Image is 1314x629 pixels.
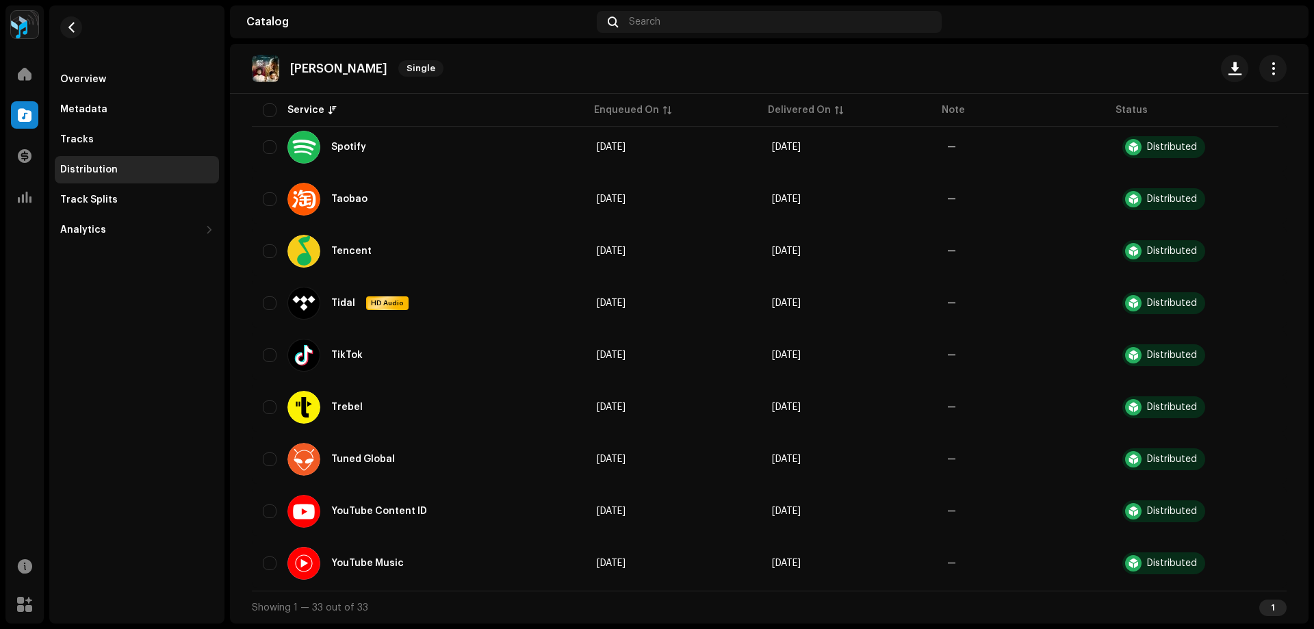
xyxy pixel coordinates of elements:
div: Overview [60,74,106,85]
div: Delivered On [768,103,831,117]
div: Tidal [331,298,355,308]
div: Distributed [1147,454,1197,464]
div: Distribution [60,164,118,175]
span: Oct 3, 2025 [772,506,801,516]
re-a-table-badge: — [947,559,956,568]
span: HD Audio [368,298,407,308]
img: cf280bbc-a997-4808-9186-bd70e5e48e2f [252,55,279,82]
div: 1 [1259,600,1287,616]
re-m-nav-dropdown: Analytics [55,216,219,244]
div: Distributed [1147,350,1197,360]
span: Single [398,60,443,77]
span: Oct 3, 2025 [772,350,801,360]
div: Enqueued On [594,103,659,117]
div: TikTok [331,350,363,360]
span: Oct 3, 2025 [772,402,801,412]
div: Distributed [1147,194,1197,204]
div: Distributed [1147,298,1197,308]
div: Tracks [60,134,94,145]
re-a-table-badge: — [947,298,956,308]
re-a-table-badge: — [947,246,956,256]
span: Oct 1, 2025 [597,454,626,464]
span: Oct 3, 2025 [772,194,801,204]
img: 22d99cbf-a23e-477a-b610-6c1662c80bc6 [1270,11,1292,33]
span: Oct 1, 2025 [597,194,626,204]
div: YouTube Content ID [331,506,427,516]
span: Oct 1, 2025 [597,142,626,152]
span: Oct 1, 2025 [597,559,626,568]
span: Oct 1, 2025 [597,298,626,308]
div: Metadata [60,104,107,115]
span: Oct 3, 2025 [772,559,801,568]
div: Distributed [1147,246,1197,256]
div: Analytics [60,224,106,235]
div: Taobao [331,194,368,204]
div: YouTube Music [331,559,404,568]
div: Tuned Global [331,454,395,464]
re-m-nav-item: Track Splits [55,186,219,214]
span: Oct 3, 2025 [772,246,801,256]
span: Oct 1, 2025 [597,506,626,516]
span: Search [629,16,660,27]
re-a-table-badge: — [947,350,956,360]
span: Showing 1 — 33 out of 33 [252,603,368,613]
re-a-table-badge: — [947,194,956,204]
re-a-table-badge: — [947,506,956,516]
span: Oct 1, 2025 [597,350,626,360]
re-a-table-badge: — [947,402,956,412]
re-m-nav-item: Distribution [55,156,219,183]
div: Trebel [331,402,363,412]
p: [PERSON_NAME] [290,62,387,76]
re-m-nav-item: Tracks [55,126,219,153]
re-a-table-badge: — [947,142,956,152]
img: 2dae3d76-597f-44f3-9fef-6a12da6d2ece [11,11,38,38]
span: Oct 1, 2025 [597,402,626,412]
span: Oct 3, 2025 [772,298,801,308]
div: Track Splits [60,194,118,205]
re-a-table-badge: — [947,454,956,464]
div: Service [287,103,324,117]
div: Spotify [331,142,366,152]
div: Distributed [1147,559,1197,568]
re-m-nav-item: Overview [55,66,219,93]
div: Distributed [1147,402,1197,412]
div: Tencent [331,246,372,256]
span: Oct 3, 2025 [772,142,801,152]
div: Distributed [1147,506,1197,516]
span: Oct 1, 2025 [597,246,626,256]
re-m-nav-item: Metadata [55,96,219,123]
div: Distributed [1147,142,1197,152]
div: Catalog [246,16,591,27]
span: Oct 3, 2025 [772,454,801,464]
